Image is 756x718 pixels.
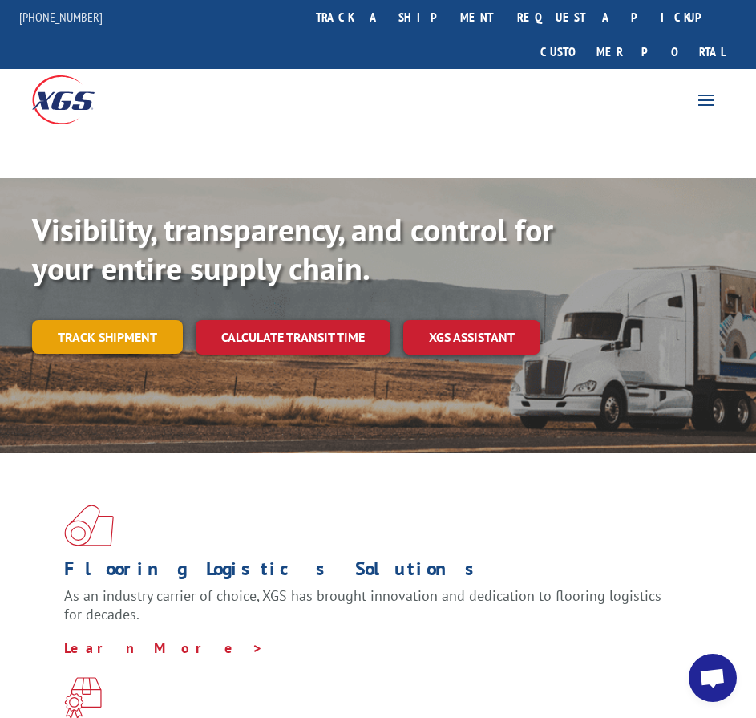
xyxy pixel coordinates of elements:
b: Visibility, transparency, and control for your entire supply chain. [32,209,553,289]
a: Learn More > [64,639,264,657]
h1: Flooring Logistics Solutions [64,559,680,586]
a: XGS ASSISTANT [403,320,540,355]
span: As an industry carrier of choice, XGS has brought innovation and dedication to flooring logistics... [64,586,661,624]
a: Calculate transit time [196,320,390,355]
a: Customer Portal [528,34,737,69]
img: xgs-icon-total-supply-chain-intelligence-red [64,505,114,546]
a: Track shipment [32,320,183,354]
div: Open chat [689,654,737,702]
a: [PHONE_NUMBER] [19,9,103,25]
